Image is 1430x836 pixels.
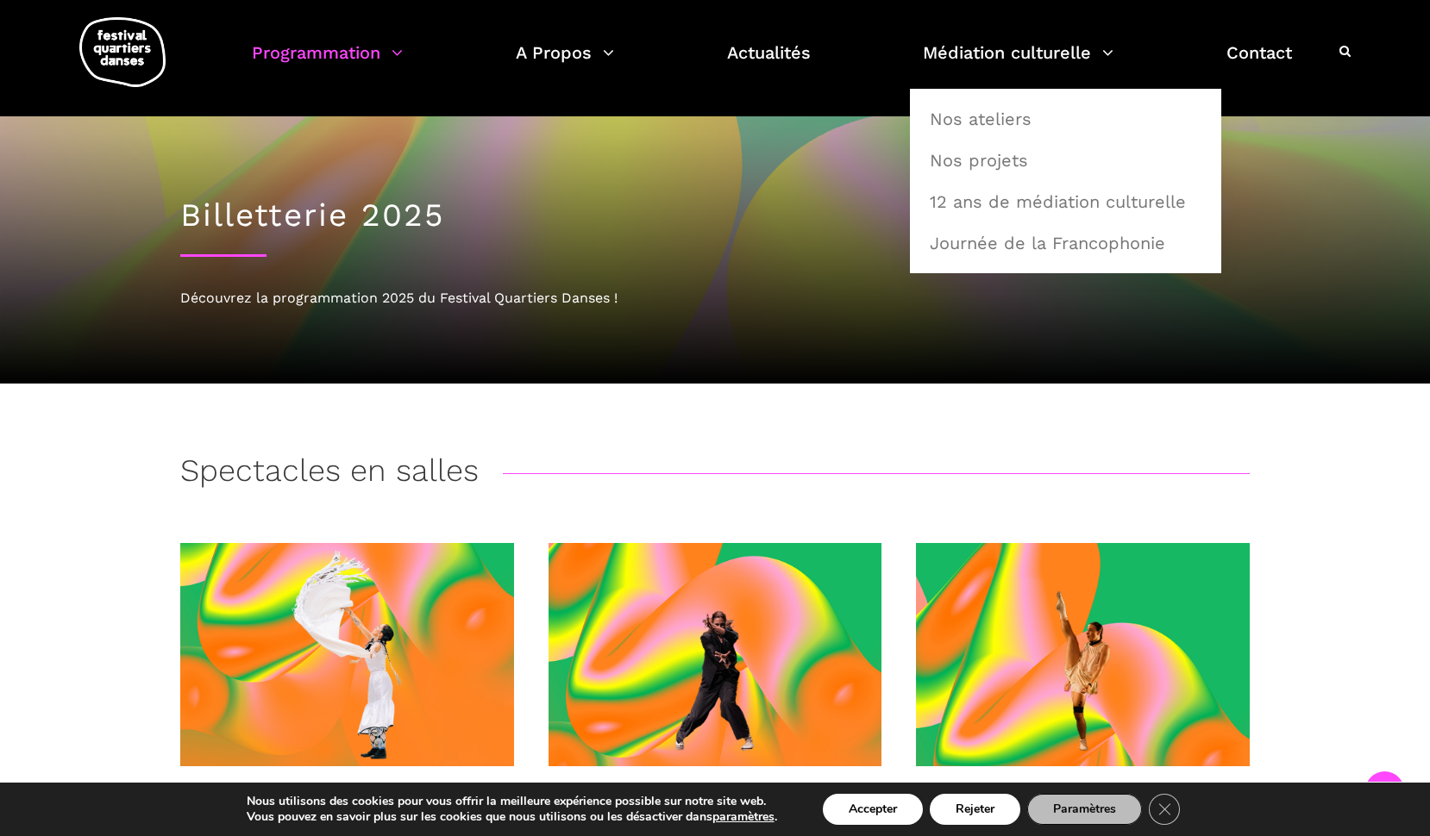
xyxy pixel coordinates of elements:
[180,197,1250,234] h1: Billetterie 2025
[1149,794,1180,825] button: Close GDPR Cookie Banner
[919,99,1212,139] a: Nos ateliers
[247,809,777,825] p: Vous pouvez en savoir plus sur les cookies que nous utilisons ou les désactiver dans .
[1027,794,1142,825] button: Paramètres
[252,38,403,89] a: Programmation
[1226,38,1292,89] a: Contact
[823,794,923,825] button: Accepter
[919,140,1212,180] a: Nos projets
[180,452,479,496] h3: Spectacles en salles
[727,38,811,89] a: Actualités
[923,38,1113,89] a: Médiation culturelle
[247,794,777,809] p: Nous utilisons des cookies pour vous offrir la meilleure expérience possible sur notre site web.
[919,223,1212,263] a: Journée de la Francophonie
[180,287,1250,309] div: Découvrez la programmation 2025 du Festival Quartiers Danses !
[712,809,775,825] button: paramètres
[930,794,1020,825] button: Rejeter
[919,182,1212,221] a: 12 ans de médiation culturelle
[79,17,166,87] img: logo-fqd-med
[516,38,614,89] a: A Propos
